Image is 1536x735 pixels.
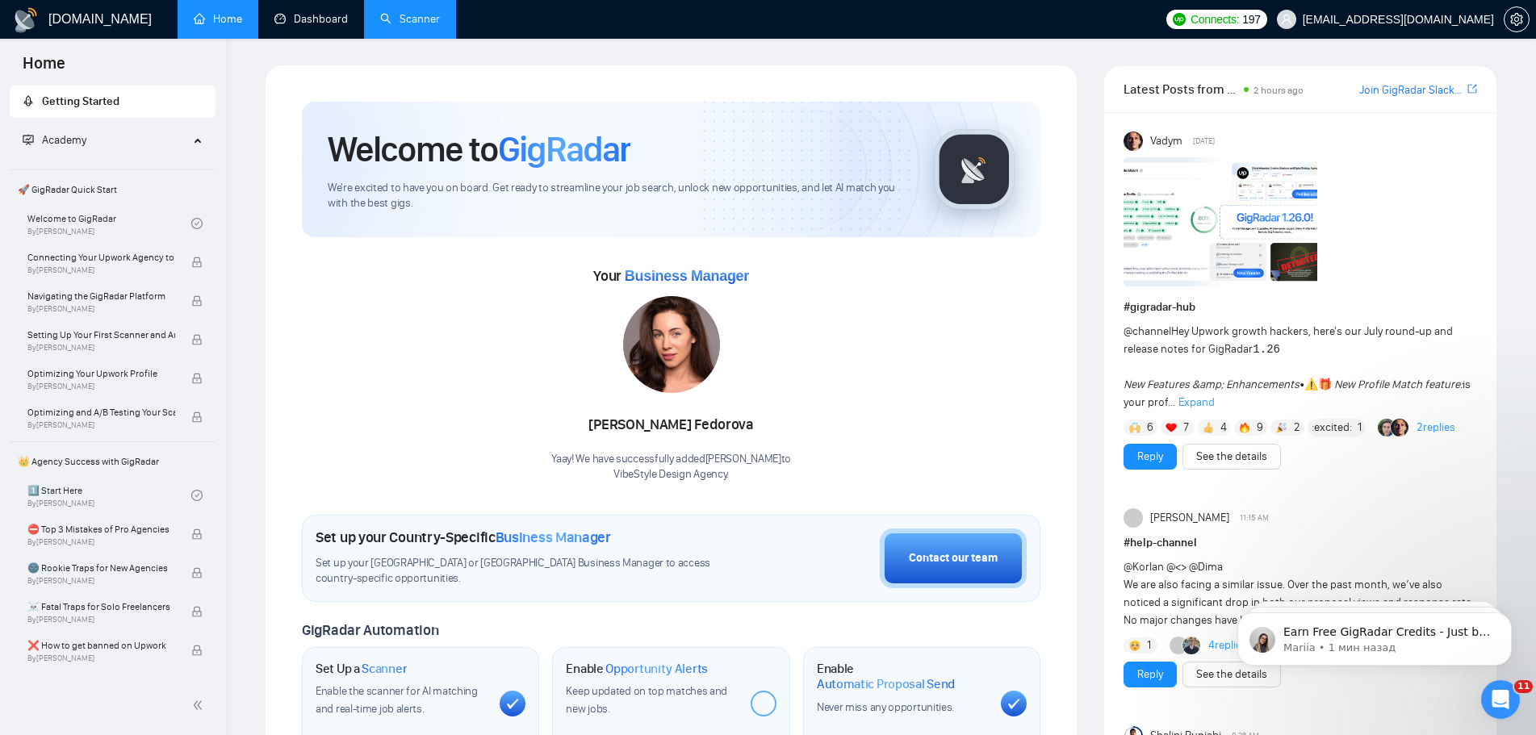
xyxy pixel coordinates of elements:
img: Viktor Ostashevskyi [1182,637,1200,654]
div: Contact our team [909,549,998,567]
img: Alex B [1378,419,1396,436]
span: We're excited to have you on board. Get ready to streamline your job search, unlock new opportuni... [328,181,908,211]
span: @channel [1124,324,1171,338]
span: Set up your [GEOGRAPHIC_DATA] or [GEOGRAPHIC_DATA] Business Manager to access country-specific op... [316,556,743,587]
span: By [PERSON_NAME] [27,343,175,353]
span: double-left [192,697,208,713]
a: homeHome [194,12,242,26]
span: Business Manager [625,268,749,284]
span: ❌ How to get banned on Upwork [27,637,175,654]
span: 11 [1514,680,1533,693]
img: logo [13,7,39,33]
h1: # gigradar-hub [1124,299,1477,316]
a: Join GigRadar Slack Community [1359,81,1464,99]
span: Your [593,267,749,285]
span: Navigating the GigRadar Platform [27,288,175,304]
span: Scanner [362,661,407,677]
span: ⛔ Top 3 Mistakes of Pro Agencies [27,521,175,537]
p: VibeStyle Design Agency . [551,467,791,482]
span: 2 [1294,420,1300,436]
img: gigradar-logo.png [934,129,1015,210]
span: user [1281,14,1292,25]
span: Optimizing Your Upwork Profile [27,365,175,382]
span: ☠️ Fatal Traps for Solo Freelancers [27,599,175,615]
span: Automatic Proposal Send [817,676,955,692]
a: 4replies [1208,637,1247,654]
span: Opportunity Alerts [605,661,708,677]
a: Welcome to GigRadarBy[PERSON_NAME] [27,206,191,241]
div: Yaay! We have successfully added [PERSON_NAME] to [551,452,791,482]
span: GigRadar Automation [302,621,438,639]
a: 1️⃣ Start HereBy[PERSON_NAME] [27,478,191,513]
a: searchScanner [380,12,440,26]
span: By [PERSON_NAME] [27,420,175,430]
button: Reply [1124,662,1177,687]
span: 7 [1183,420,1189,436]
span: fund-projection-screen [23,134,34,145]
span: rocket [23,95,34,106]
span: 👑 Agency Success with GigRadar [11,445,214,478]
span: lock [191,567,203,578]
span: 1 [1358,420,1362,436]
span: By [PERSON_NAME] [27,382,175,391]
span: check-circle [191,490,203,501]
img: 🔥 [1239,422,1250,433]
button: Contact our team [880,528,1027,588]
li: Getting Started [10,86,216,118]
span: 197 [1242,10,1260,28]
span: 4 [1220,420,1227,436]
button: Reply [1124,444,1177,470]
span: lock [191,257,203,268]
a: 2replies [1417,420,1455,436]
span: By [PERSON_NAME] [27,265,175,275]
code: 1.26 [1253,343,1280,356]
img: 👍 [1203,422,1214,433]
h1: Set Up a [316,661,407,677]
span: Keep updated on top matches and new jobs. [566,684,727,716]
button: setting [1504,6,1530,32]
span: @Korlan @<> @Dima We are also facing a similar issue. Over the past month, we’ve also noticed a s... [1124,560,1474,627]
span: lock [191,295,203,307]
span: By [PERSON_NAME] [27,537,175,547]
span: [PERSON_NAME] [1150,509,1229,527]
span: Setting Up Your First Scanner and Auto-Bidder [27,327,175,343]
iframe: Intercom notifications сообщение [1213,578,1536,691]
h1: Enable [817,661,988,692]
a: export [1467,81,1477,97]
h1: Enable [566,661,708,677]
span: GigRadar [498,127,630,171]
span: :excited: [1312,419,1352,436]
img: 🥺 [1129,640,1140,651]
span: Business Manager [496,528,611,546]
a: Reply [1137,448,1163,466]
span: 🚀 GigRadar Quick Start [11,173,214,206]
span: By [PERSON_NAME] [27,615,175,624]
span: Hey Upwork growth hackers, here's our July round-up and release notes for GigRadar • is your prof... [1124,324,1471,409]
span: ⚠️ [1304,378,1318,391]
button: See the details [1182,662,1281,687]
span: lock [191,528,203,540]
span: 1 [1147,637,1151,654]
span: lock [191,373,203,384]
span: Connects: [1191,10,1239,28]
h1: # help-channel [1124,534,1477,552]
span: Academy [23,133,86,147]
span: Home [10,52,78,86]
span: Latest Posts from the GigRadar Community [1124,79,1239,99]
span: Enable the scanner for AI matching and real-time job alerts. [316,684,478,716]
a: See the details [1196,666,1267,683]
img: Vadym [1124,132,1143,151]
img: upwork-logo.png [1173,13,1186,26]
span: Connecting Your Upwork Agency to GigRadar [27,249,175,265]
span: 6 [1147,420,1153,436]
span: By [PERSON_NAME] [27,304,175,314]
span: lock [191,645,203,656]
img: 🎉 [1276,422,1287,433]
span: lock [191,606,203,617]
span: Expand [1178,395,1215,409]
img: F09AC4U7ATU-image.png [1124,157,1317,286]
